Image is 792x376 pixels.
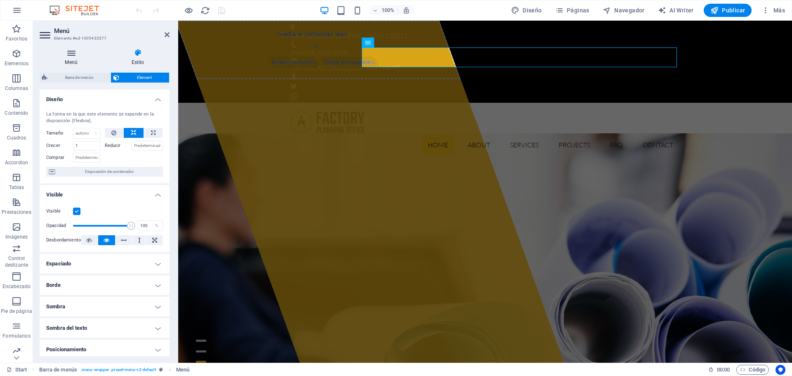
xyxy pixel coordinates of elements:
h4: Sombra [40,297,170,317]
nav: breadcrumb [39,365,189,375]
span: Páginas [555,6,589,14]
button: Barra de menús [40,73,111,83]
span: . menu-wrapper .preset-menu-v2-default [80,365,156,375]
label: Desbordamiento [46,235,81,245]
p: Encabezado [2,283,31,290]
label: Reducir [105,141,132,151]
h4: Visible [40,185,170,200]
button: Código [736,365,769,375]
span: Añadir elementos [88,36,142,47]
button: Haz clic para salir del modo de previsualización y seguir editando [184,5,193,15]
i: Al redimensionar, ajustar el nivel de zoom automáticamente para ajustarse al dispositivo elegido. [403,7,410,14]
label: Opacidad [46,223,73,228]
label: Crecer [46,141,73,151]
p: Elementos [5,60,28,67]
h4: Diseño [40,90,170,104]
h6: 100% [381,5,394,15]
i: Este elemento es un preajuste personalizable [159,367,163,372]
h6: Tiempo de la sesión [708,365,730,375]
button: Navegador [599,4,648,17]
button: Más [758,4,788,17]
h3: Elemento #ed-1005433377 [54,35,153,42]
p: Cuadros [7,135,26,141]
label: Comprar [46,153,73,163]
p: Columnas [5,85,28,92]
p: Accordion [5,159,28,166]
input: Predeterminado [73,153,101,163]
label: Visible [46,206,73,216]
span: Código [740,365,765,375]
span: Disposición de contenedor [58,167,160,177]
span: Más [761,6,785,14]
button: Disposición de contenedor [46,167,163,177]
button: 100% [369,5,398,15]
span: Publicar [710,6,745,14]
button: reload [200,5,210,15]
div: % [151,221,163,231]
span: : [723,367,724,373]
div: La forma en la que este elemento se expande en la disposición (Flexbox). [46,111,163,125]
span: Haz clic para seleccionar y doble clic para editar [176,365,189,375]
p: Prestaciones [2,209,31,215]
button: Páginas [552,4,593,17]
span: Navegador [603,6,645,14]
p: Contenido [5,110,28,116]
i: Volver a cargar página [200,6,210,15]
p: Imágenes [5,234,28,240]
button: 2 [18,330,28,332]
button: 3 [18,340,28,342]
h4: Espaciado [40,254,170,274]
button: Diseño [508,4,545,17]
h2: Menú [54,27,170,35]
h4: Borde [40,275,170,295]
input: Predeterminado [73,141,101,151]
p: Formularios [2,333,30,339]
span: 00 00 [717,365,730,375]
p: Favoritos [6,35,27,42]
span: Diseño [511,6,542,14]
h4: Estilo [106,49,170,66]
button: AI Writer [655,4,697,17]
h4: Menú [40,49,106,66]
p: Tablas [9,184,24,191]
label: Tamaño [46,131,73,135]
h4: Posicionamiento [40,340,170,359]
p: Pie de página [1,308,32,315]
button: Usercentrics [775,365,785,375]
span: Haz clic para seleccionar y doble clic para editar [39,365,77,375]
div: Diseño (Ctrl+Alt+Y) [508,4,545,17]
button: Publicar [704,4,752,17]
span: Pegar portapapeles [141,36,201,47]
span: Barra de menús [50,73,108,83]
input: Predeterminado [132,141,163,151]
a: Haz clic para cancelar la selección y doble clic para abrir páginas [7,365,27,375]
span: AI Writer [658,6,694,14]
img: Editor Logo [47,5,109,15]
h4: Sombra del texto [40,318,170,338]
button: 1 [18,319,28,321]
button: Element [111,73,169,83]
span: Element [122,73,167,83]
